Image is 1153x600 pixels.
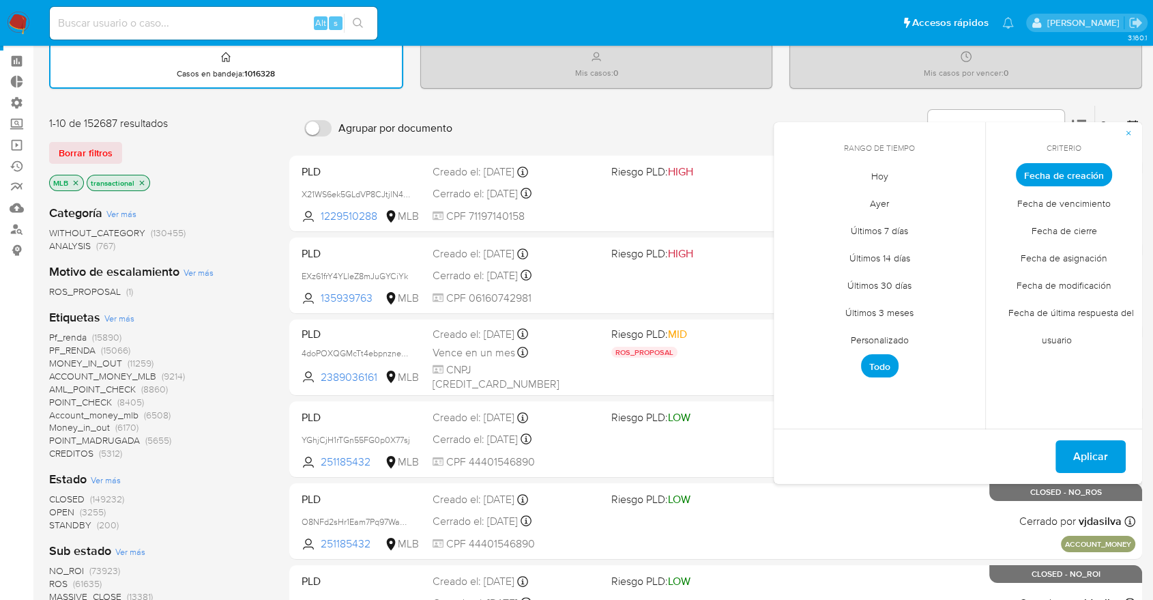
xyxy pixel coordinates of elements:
[315,16,326,29] span: Alt
[1002,17,1014,29] a: Notificaciones
[1127,32,1146,43] span: 3.160.1
[344,14,372,33] button: search-icon
[912,16,989,30] span: Accesos rápidos
[50,14,377,32] input: Buscar usuario o caso...
[1047,16,1124,29] p: mercedes.medrano@mercadolibre.com
[334,16,338,29] span: s
[1128,16,1143,30] a: Salir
